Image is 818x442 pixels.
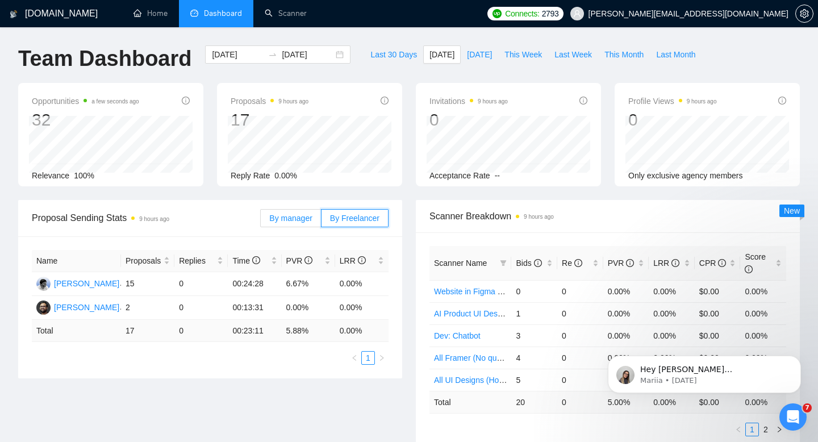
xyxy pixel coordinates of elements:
li: 2 [759,423,773,436]
span: left [351,355,358,361]
td: 0.00% [335,296,389,320]
button: [DATE] [423,45,461,64]
span: Opportunities [32,94,139,108]
span: Proposals [126,255,161,267]
span: right [776,426,783,433]
span: Profile Views [628,94,717,108]
td: 0 [557,347,603,369]
span: Score [745,252,766,274]
iframe: Intercom notifications message [591,332,818,411]
span: Time [232,256,260,265]
li: 1 [745,423,759,436]
span: Relevance [32,171,69,180]
td: 0 [174,320,228,342]
span: Invitations [429,94,508,108]
span: filter [500,260,507,266]
span: info-circle [671,259,679,267]
span: Scanner Name [434,258,487,268]
div: 0 [628,109,717,131]
td: 5.88 % [282,320,335,342]
span: Scanner Breakdown [429,209,786,223]
button: Last Month [650,45,702,64]
time: 9 hours ago [478,98,508,105]
td: 0 [557,302,603,324]
a: SH[PERSON_NAME] [36,278,119,287]
span: to [268,50,277,59]
td: $0.00 [695,324,741,347]
input: End date [282,48,333,61]
th: Name [32,250,121,272]
span: filter [498,255,509,272]
span: user [573,10,581,18]
span: Dashboard [204,9,242,18]
div: [PERSON_NAME] [54,277,119,290]
span: LRR [653,258,679,268]
div: 17 [231,109,308,131]
span: Proposal Sending Stats [32,211,260,225]
span: CPR [699,258,726,268]
a: Website in Figma (No Questions) [434,287,551,296]
td: 3 [511,324,557,347]
time: a few seconds ago [91,98,139,105]
span: Last Week [554,48,592,61]
img: AG [36,301,51,315]
iframe: Intercom live chat [779,403,807,431]
span: 100% [74,171,94,180]
a: setting [795,9,813,18]
td: 0 [174,272,228,296]
span: swap-right [268,50,277,59]
li: Previous Page [732,423,745,436]
span: Acceptance Rate [429,171,490,180]
a: All UI Designs (Hourly) [434,376,515,385]
td: 0 [557,391,603,413]
td: 17 [121,320,174,342]
span: Last 30 Days [370,48,417,61]
td: 0.00% [335,272,389,296]
td: 0.00% [649,280,695,302]
span: By manager [269,214,312,223]
span: info-circle [358,256,366,264]
span: -- [495,171,500,180]
td: 20 [511,391,557,413]
button: [DATE] [461,45,498,64]
div: 32 [32,109,139,131]
td: 0.00 % [335,320,389,342]
td: 6.67% [282,272,335,296]
td: 0.00% [603,280,649,302]
span: Connects: [505,7,539,20]
a: 1 [362,352,374,364]
a: 1 [746,423,758,436]
time: 9 hours ago [687,98,717,105]
td: 00:24:28 [228,272,281,296]
span: info-circle [381,97,389,105]
td: 0.00% [649,324,695,347]
td: 5 [511,369,557,391]
span: info-circle [182,97,190,105]
span: Re [562,258,582,268]
a: AG[PERSON_NAME] [36,302,119,311]
td: 4 [511,347,557,369]
button: left [348,351,361,365]
a: AI Product UI Designs [434,309,512,318]
span: 7 [803,403,812,412]
td: 2 [121,296,174,320]
span: This Week [504,48,542,61]
td: 0.00% [740,324,786,347]
span: dashboard [190,9,198,17]
span: right [378,355,385,361]
td: Total [429,391,511,413]
img: SH [36,277,51,291]
td: 00:23:11 [228,320,281,342]
a: homeHome [133,9,168,18]
span: info-circle [252,256,260,264]
li: Next Page [375,351,389,365]
span: Bids [516,258,541,268]
span: Replies [179,255,215,267]
span: info-circle [778,97,786,105]
a: searchScanner [265,9,307,18]
span: left [735,426,742,433]
a: 2 [759,423,772,436]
